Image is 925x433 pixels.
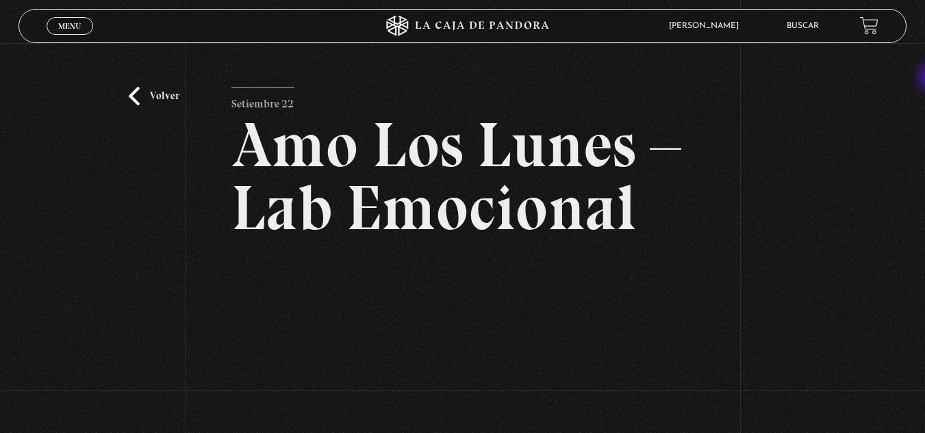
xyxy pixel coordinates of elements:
[231,114,693,239] h2: Amo Los Lunes – Lab Emocional
[53,33,86,42] span: Cerrar
[129,87,179,105] a: Volver
[58,22,81,30] span: Menu
[860,16,878,35] a: View your shopping cart
[662,22,752,30] span: [PERSON_NAME]
[231,87,294,114] p: Setiembre 22
[787,22,819,30] a: Buscar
